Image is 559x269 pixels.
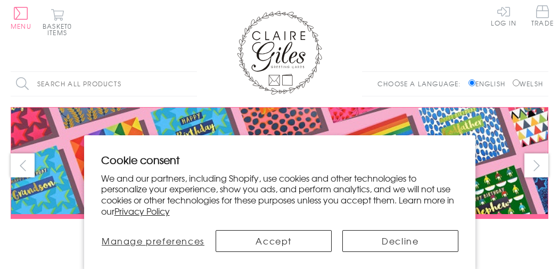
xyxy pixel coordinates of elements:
[491,5,516,26] a: Log In
[101,173,458,217] p: We and our partners, including Shopify, use cookies and other technologies to personalize your ex...
[102,234,204,247] span: Manage preferences
[531,5,554,26] span: Trade
[11,7,31,29] button: Menu
[342,230,458,252] button: Decline
[11,21,31,31] span: Menu
[377,79,466,88] p: Choose a language:
[114,205,170,217] a: Privacy Policy
[513,79,543,88] label: Welsh
[101,230,205,252] button: Manage preferences
[216,230,332,252] button: Accept
[101,152,458,167] h2: Cookie consent
[513,79,520,86] input: Welsh
[531,5,554,28] a: Trade
[11,72,197,96] input: Search all products
[186,72,197,96] input: Search
[468,79,475,86] input: English
[11,153,35,177] button: prev
[47,21,72,37] span: 0 items
[468,79,511,88] label: English
[43,9,72,36] button: Basket0 items
[237,11,322,95] img: Claire Giles Greetings Cards
[524,153,548,177] button: next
